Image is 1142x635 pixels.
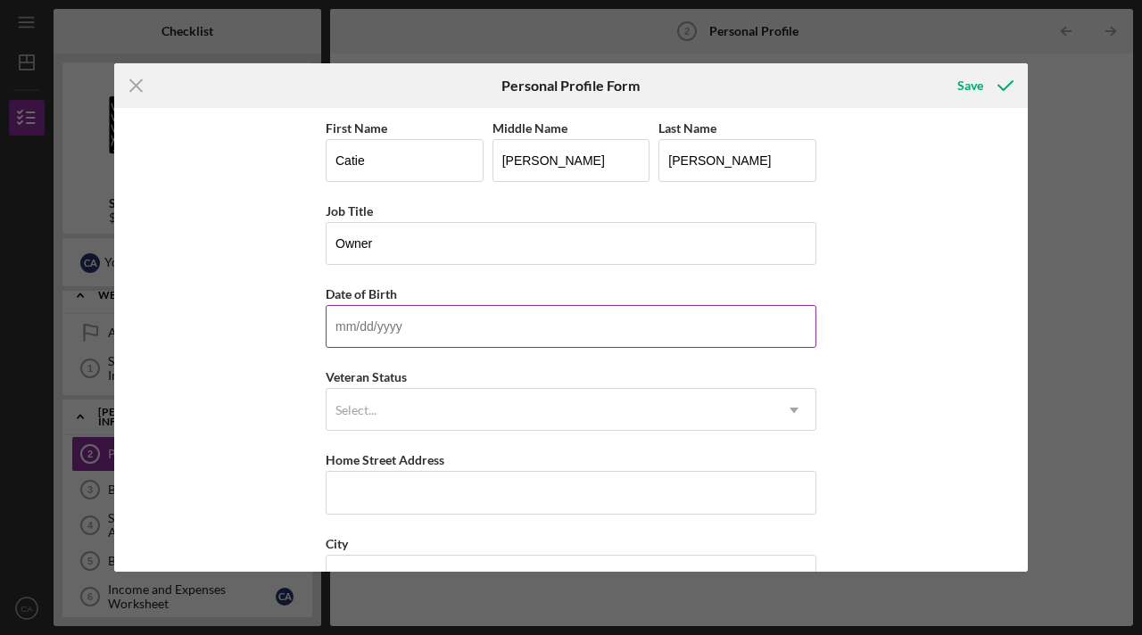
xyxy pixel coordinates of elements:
[326,120,387,136] label: First Name
[492,120,567,136] label: Middle Name
[335,403,377,417] div: Select...
[326,203,373,219] label: Job Title
[501,78,640,94] h6: Personal Profile Form
[957,68,983,103] div: Save
[326,305,816,348] input: mm/dd/yyyy
[326,286,397,301] label: Date of Birth
[326,452,444,467] label: Home Street Address
[658,120,716,136] label: Last Name
[939,68,1028,103] button: Save
[326,536,348,551] label: City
